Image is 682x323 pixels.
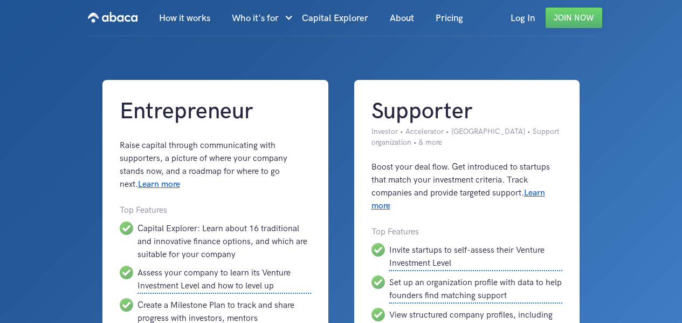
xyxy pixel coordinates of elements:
div: Capital Explorer: Learn about 16 traditional and innovative finance options, and which are suitab... [137,221,311,261]
div: Assess your company to learn its Venture Investment Level and how to level up [137,266,311,294]
div: Investor • Accelerator • [GEOGRAPHIC_DATA] • Support organization • & more [371,126,563,148]
div: Top Features [120,204,311,217]
div: Raise capital through communicating with supporters, a picture of where your company stands now, ... [120,139,311,191]
h1: Supporter [371,97,563,126]
a: Join Now [546,8,602,28]
div: Top Features [371,226,563,239]
img: Abaca logo [88,9,137,26]
div: Invite startups to self-assess their Venture Investment Level [389,243,563,271]
a: Learn more [138,179,180,190]
div: Set up an organization profile with data to help founders find matching support [389,275,563,304]
div: Boost your deal flow. Get introduced to startups that match your investment criteria. Track compa... [371,161,563,213]
h1: Entrepreneur [120,97,311,126]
